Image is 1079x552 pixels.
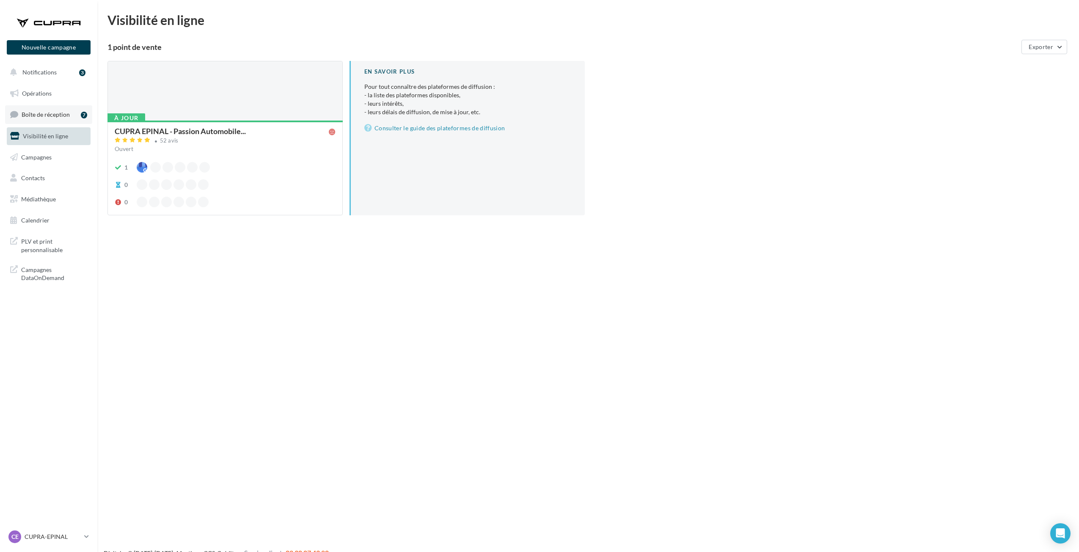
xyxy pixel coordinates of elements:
[124,181,128,189] div: 0
[364,91,571,99] li: - la liste des plateformes disponibles,
[115,127,246,135] span: CUPRA EPINAL - Passion Automobile...
[1029,43,1053,50] span: Exporter
[364,82,571,116] p: Pour tout connaître des plateformes de diffusion :
[81,112,87,118] div: 7
[160,138,179,143] div: 52 avis
[23,132,68,140] span: Visibilité en ligne
[364,68,571,76] div: En savoir plus
[5,211,92,229] a: Calendrier
[11,533,19,541] span: CE
[1021,40,1067,54] button: Exporter
[21,264,87,282] span: Campagnes DataOnDemand
[107,43,1018,51] div: 1 point de vente
[107,113,145,123] div: À jour
[21,153,52,160] span: Campagnes
[5,85,92,102] a: Opérations
[1050,523,1071,544] div: Open Intercom Messenger
[5,190,92,208] a: Médiathèque
[21,195,56,203] span: Médiathèque
[364,123,571,133] a: Consulter le guide des plateformes de diffusion
[5,63,89,81] button: Notifications 3
[124,198,128,206] div: 0
[21,174,45,181] span: Contacts
[5,127,92,145] a: Visibilité en ligne
[22,69,57,76] span: Notifications
[115,136,336,146] a: 52 avis
[5,169,92,187] a: Contacts
[22,111,70,118] span: Boîte de réception
[107,14,1069,26] div: Visibilité en ligne
[21,217,50,224] span: Calendrier
[79,69,85,76] div: 3
[5,261,92,286] a: Campagnes DataOnDemand
[364,99,571,108] li: - leurs intérêts,
[5,148,92,166] a: Campagnes
[124,163,128,172] div: 1
[21,236,87,254] span: PLV et print personnalisable
[22,90,52,97] span: Opérations
[5,232,92,257] a: PLV et print personnalisable
[115,145,133,152] span: Ouvert
[7,40,91,55] button: Nouvelle campagne
[5,105,92,124] a: Boîte de réception7
[25,533,81,541] p: CUPRA-EPINAL
[364,108,571,116] li: - leurs délais de diffusion, de mise à jour, etc.
[7,529,91,545] a: CE CUPRA-EPINAL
